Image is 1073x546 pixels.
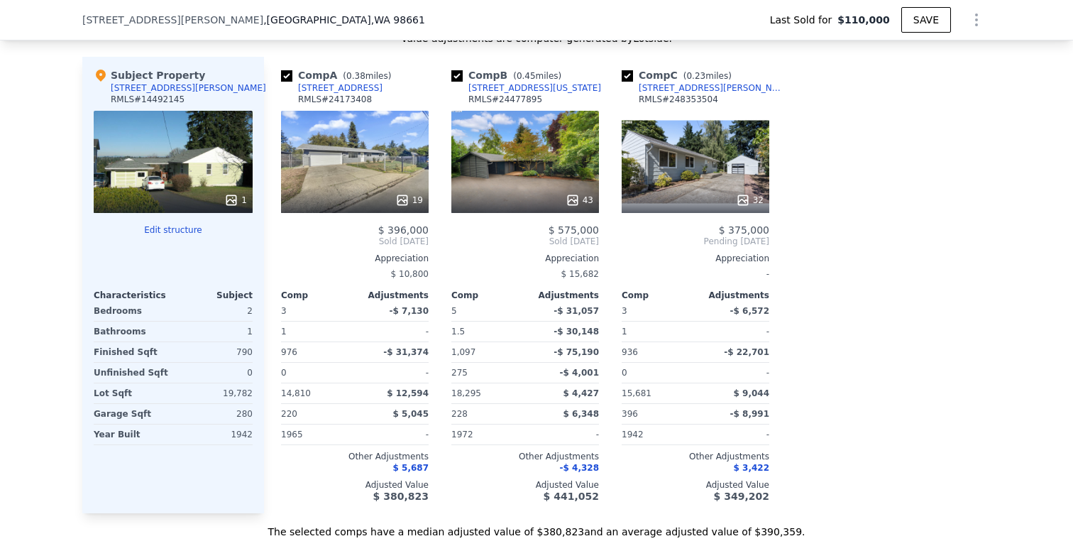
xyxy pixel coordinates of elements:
[373,491,429,502] span: $ 380,823
[346,71,365,81] span: 0.38
[176,383,253,403] div: 19,782
[724,347,769,357] span: -$ 22,701
[962,6,991,34] button: Show Options
[391,269,429,279] span: $ 10,800
[622,347,638,357] span: 936
[173,290,253,301] div: Subject
[94,224,253,236] button: Edit structure
[176,342,253,362] div: 790
[451,409,468,419] span: 228
[82,13,263,27] span: [STREET_ADDRESS][PERSON_NAME]
[554,306,599,316] span: -$ 31,057
[393,463,429,473] span: $ 5,687
[111,94,185,105] div: RMLS # 14492145
[371,14,425,26] span: , WA 98661
[561,269,599,279] span: $ 15,682
[451,236,599,247] span: Sold [DATE]
[901,7,951,33] button: SAVE
[554,327,599,337] span: -$ 30,148
[176,404,253,424] div: 280
[698,322,769,342] div: -
[94,68,205,82] div: Subject Property
[383,347,429,357] span: -$ 31,374
[281,306,287,316] span: 3
[281,368,287,378] span: 0
[387,388,429,398] span: $ 12,594
[358,322,429,342] div: -
[281,425,352,444] div: 1965
[686,71,705,81] span: 0.23
[281,479,429,491] div: Adjusted Value
[281,451,429,462] div: Other Adjustments
[622,322,693,342] div: 1
[622,425,693,444] div: 1942
[451,253,599,264] div: Appreciation
[622,68,737,82] div: Comp C
[94,301,170,321] div: Bedrooms
[378,224,429,236] span: $ 396,000
[451,306,457,316] span: 5
[281,322,352,342] div: 1
[281,388,311,398] span: 14,810
[451,290,525,301] div: Comp
[622,290,695,301] div: Comp
[451,425,522,444] div: 1972
[451,68,567,82] div: Comp B
[451,82,601,94] a: [STREET_ADDRESS][US_STATE]
[549,224,599,236] span: $ 575,000
[468,82,601,94] div: [STREET_ADDRESS][US_STATE]
[468,94,542,105] div: RMLS # 24477895
[176,363,253,383] div: 0
[298,94,372,105] div: RMLS # 24173408
[176,322,253,342] div: 1
[525,290,599,301] div: Adjustments
[451,388,481,398] span: 18,295
[517,71,536,81] span: 0.45
[451,451,599,462] div: Other Adjustments
[176,425,253,444] div: 1942
[622,264,769,284] div: -
[358,425,429,444] div: -
[544,491,599,502] span: $ 441,052
[395,193,423,207] div: 19
[451,322,522,342] div: 1.5
[622,82,786,94] a: [STREET_ADDRESS][PERSON_NAME]
[281,347,297,357] span: 976
[94,290,173,301] div: Characteristics
[639,94,718,105] div: RMLS # 248353504
[94,342,170,362] div: Finished Sqft
[281,253,429,264] div: Appreciation
[698,363,769,383] div: -
[393,409,429,419] span: $ 5,045
[94,363,170,383] div: Unfinished Sqft
[734,388,769,398] span: $ 9,044
[719,224,769,236] span: $ 375,000
[730,409,769,419] span: -$ 8,991
[770,13,838,27] span: Last Sold for
[528,425,599,444] div: -
[94,404,170,424] div: Garage Sqft
[263,13,425,27] span: , [GEOGRAPHIC_DATA]
[563,409,599,419] span: $ 6,348
[566,193,593,207] div: 43
[82,513,991,539] div: The selected comps have a median adjusted value of $380,823 and an average adjusted value of $390...
[622,451,769,462] div: Other Adjustments
[281,82,383,94] a: [STREET_ADDRESS]
[224,193,247,207] div: 1
[736,193,764,207] div: 32
[622,236,769,247] span: Pending [DATE]
[94,383,170,403] div: Lot Sqft
[507,71,567,81] span: ( miles)
[560,463,599,473] span: -$ 4,328
[176,301,253,321] div: 2
[622,306,627,316] span: 3
[358,363,429,383] div: -
[560,368,599,378] span: -$ 4,001
[298,82,383,94] div: [STREET_ADDRESS]
[111,82,266,94] div: [STREET_ADDRESS][PERSON_NAME]
[622,388,651,398] span: 15,681
[622,479,769,491] div: Adjusted Value
[639,82,786,94] div: [STREET_ADDRESS][PERSON_NAME]
[730,306,769,316] span: -$ 6,572
[714,491,769,502] span: $ 349,202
